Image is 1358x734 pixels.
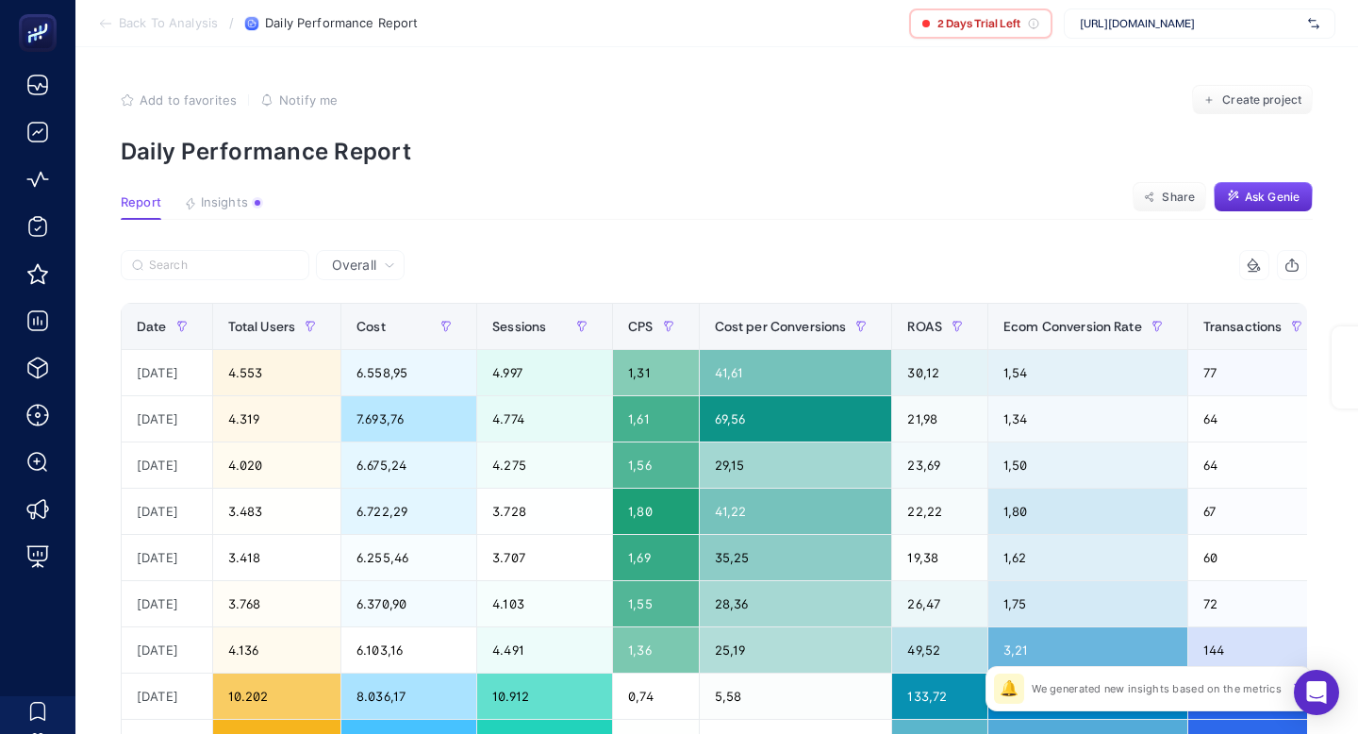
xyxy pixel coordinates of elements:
div: 133,72 [892,674,987,719]
div: 1,54 [988,350,1187,395]
span: Overall [332,256,376,275]
div: 1,80 [988,489,1187,534]
div: 35,25 [700,535,892,580]
button: Create project [1192,85,1313,115]
div: 6.675,24 [341,442,476,488]
div: [DATE] [122,535,212,580]
div: 22,22 [892,489,987,534]
div: 67 [1188,489,1328,534]
div: 41,61 [700,350,892,395]
div: 4.020 [213,442,341,488]
div: 1,56 [613,442,698,488]
span: Sessions [492,319,546,334]
button: Ask Genie [1214,182,1313,212]
div: 🔔 [994,674,1024,704]
div: 3.728 [477,489,612,534]
div: 19,38 [892,535,987,580]
div: 3.707 [477,535,612,580]
span: Transactions [1203,319,1283,334]
span: [URL][DOMAIN_NAME] [1080,16,1300,31]
span: / [229,15,234,30]
button: Share [1133,182,1206,212]
div: 4.997 [477,350,612,395]
div: [DATE] [122,350,212,395]
div: 4.491 [477,627,612,673]
div: 28,36 [700,581,892,626]
div: 1,62 [988,535,1187,580]
div: [DATE] [122,627,212,673]
div: 1,69 [613,535,698,580]
div: 4.136 [213,627,341,673]
span: Back To Analysis [119,16,218,31]
div: [DATE] [122,489,212,534]
div: 25,19 [700,627,892,673]
span: Ecom Conversion Rate [1003,319,1142,334]
div: 1,80 [613,489,698,534]
div: 23,69 [892,442,987,488]
span: Ask Genie [1245,190,1300,205]
div: 1,61 [613,396,698,442]
div: 1,55 [613,581,698,626]
span: Notify me [279,92,338,108]
button: Notify me [260,92,338,108]
div: 3.418 [213,535,341,580]
span: Share [1162,190,1195,205]
div: 29,15 [700,442,892,488]
div: 3.483 [213,489,341,534]
span: ROAS [907,319,942,334]
div: [DATE] [122,396,212,442]
div: 64 [1188,396,1328,442]
div: 6.722,29 [341,489,476,534]
div: 10.202 [213,674,341,719]
div: 5,58 [700,674,892,719]
div: 6.103,16 [341,627,476,673]
span: Cost [356,319,386,334]
span: 2 Days Trial Left [937,16,1020,31]
div: 41,22 [700,489,892,534]
div: 4.319 [213,396,341,442]
div: 1,50 [988,442,1187,488]
img: svg%3e [1308,14,1319,33]
div: 4.774 [477,396,612,442]
div: 6.255,46 [341,535,476,580]
span: Cost per Conversions [715,319,847,334]
div: 1,75 [988,581,1187,626]
div: [DATE] [122,581,212,626]
span: Add to favorites [140,92,237,108]
div: 6.370,90 [341,581,476,626]
span: CPS [628,319,653,334]
span: Insights [201,195,248,210]
div: 4.103 [477,581,612,626]
div: 1,31 [613,350,698,395]
p: Daily Performance Report [121,138,1313,165]
input: Search [149,259,298,273]
div: 4.275 [477,442,612,488]
div: 72 [1188,581,1328,626]
div: [DATE] [122,674,212,719]
span: Date [137,319,167,334]
div: 77 [1188,350,1328,395]
div: 69,56 [700,396,892,442]
div: 10.912 [477,674,612,719]
div: 3,21 [988,627,1187,673]
div: Open Intercom Messenger [1294,670,1339,715]
div: 8.036,17 [341,674,476,719]
div: 7.693,76 [341,396,476,442]
span: Create project [1222,92,1301,108]
div: 0,74 [613,674,698,719]
button: Add to favorites [121,92,237,108]
div: 3.768 [213,581,341,626]
span: Daily Performance Report [265,16,418,31]
p: We generated new insights based on the metrics [1032,681,1282,696]
div: [DATE] [122,442,212,488]
div: 49,52 [892,627,987,673]
div: 1,36 [613,627,698,673]
div: 26,47 [892,581,987,626]
span: Total Users [228,319,296,334]
div: 6.558,95 [341,350,476,395]
div: 21,98 [892,396,987,442]
div: 60 [1188,535,1328,580]
div: 144 [1188,627,1328,673]
span: Report [121,195,161,210]
div: 64 [1188,442,1328,488]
